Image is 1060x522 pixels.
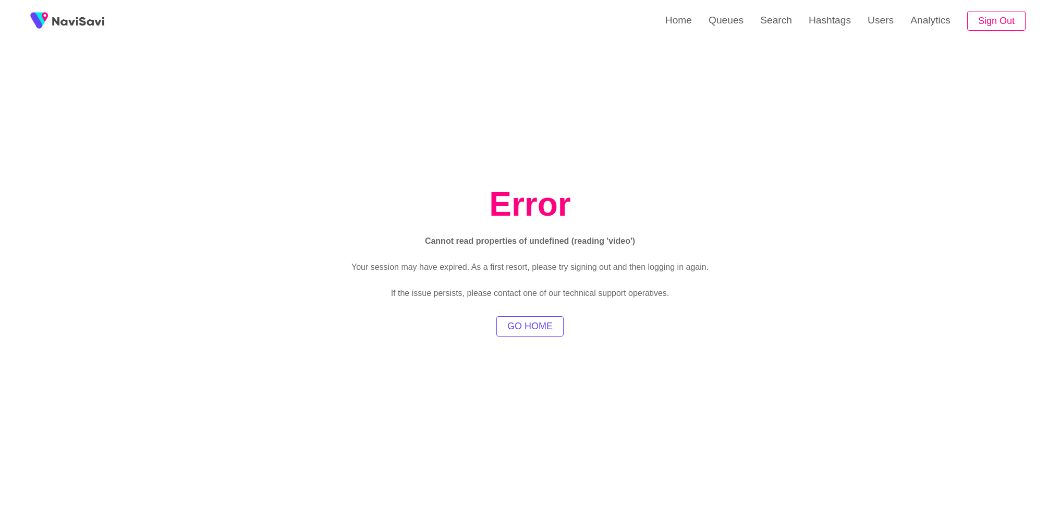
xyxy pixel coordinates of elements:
button: GO HOME [496,316,564,337]
p: Your session may have expired. As a first resort, please try signing out and then logging in again. [349,254,711,280]
img: fireSpot [26,8,52,34]
img: fireSpot [52,16,104,26]
p: Error [489,185,571,224]
p: If the issue persists, please contact one of our technical support operatives. [389,280,672,306]
button: Sign Out [967,11,1026,31]
p: Cannot read properties of undefined (reading 'video') [423,228,637,254]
